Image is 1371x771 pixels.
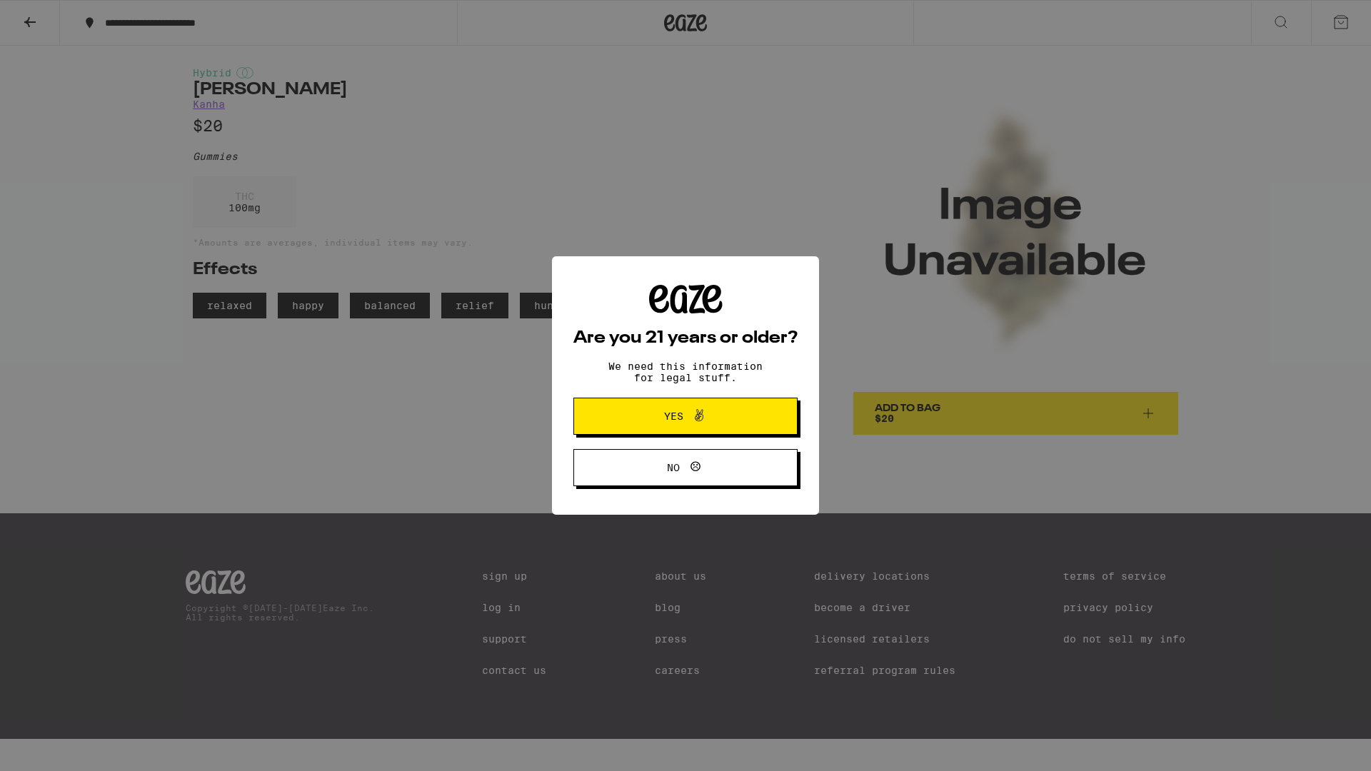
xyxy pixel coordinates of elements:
button: No [573,449,798,486]
span: No [667,463,680,473]
span: Yes [664,411,683,421]
button: Yes [573,398,798,435]
p: We need this information for legal stuff. [596,361,775,383]
h2: Are you 21 years or older? [573,330,798,347]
